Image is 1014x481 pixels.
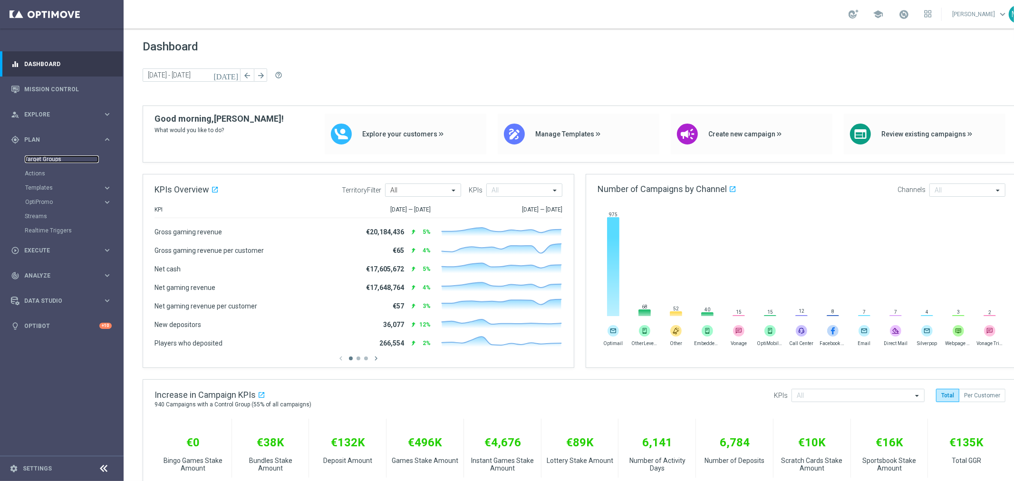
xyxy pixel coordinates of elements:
i: keyboard_arrow_right [103,135,112,144]
div: Streams [25,209,123,223]
i: keyboard_arrow_right [103,246,112,255]
span: keyboard_arrow_down [997,9,1008,19]
button: lightbulb Optibot +10 [10,322,112,330]
div: Templates [25,185,103,191]
button: equalizer Dashboard [10,60,112,68]
a: [PERSON_NAME]keyboard_arrow_down [951,7,1009,21]
button: Data Studio keyboard_arrow_right [10,297,112,305]
i: settings [10,464,18,473]
button: Templates keyboard_arrow_right [25,184,112,192]
i: keyboard_arrow_right [103,271,112,280]
div: Data Studio [11,297,103,305]
i: keyboard_arrow_right [103,110,112,119]
span: OptiPromo [25,199,93,205]
div: Execute [11,246,103,255]
div: OptiPromo [25,195,123,209]
span: Plan [24,137,103,143]
span: Data Studio [24,298,103,304]
button: gps_fixed Plan keyboard_arrow_right [10,136,112,144]
div: Plan [11,135,103,144]
div: Analyze [11,271,103,280]
a: Mission Control [24,77,112,102]
button: person_search Explore keyboard_arrow_right [10,111,112,118]
i: keyboard_arrow_right [103,198,112,207]
i: lightbulb [11,322,19,330]
div: Dashboard [11,51,112,77]
button: track_changes Analyze keyboard_arrow_right [10,272,112,279]
a: Realtime Triggers [25,227,99,234]
div: Optibot [11,313,112,338]
button: Mission Control [10,86,112,93]
div: Actions [25,166,123,181]
span: Templates [25,185,93,191]
div: Templates [25,181,123,195]
div: Realtime Triggers [25,223,123,238]
i: play_circle_outline [11,246,19,255]
a: Dashboard [24,51,112,77]
a: Target Groups [25,155,99,163]
span: school [873,9,883,19]
div: Target Groups [25,152,123,166]
span: Explore [24,112,103,117]
a: Actions [25,170,99,177]
div: OptiPromo [25,199,103,205]
i: gps_fixed [11,135,19,144]
div: +10 [99,323,112,329]
i: equalizer [11,60,19,68]
span: Execute [24,248,103,253]
a: Streams [25,212,99,220]
i: keyboard_arrow_right [103,296,112,305]
span: Analyze [24,273,103,279]
a: Settings [23,466,52,471]
a: Optibot [24,313,99,338]
i: person_search [11,110,19,119]
button: OptiPromo keyboard_arrow_right [25,198,112,206]
i: keyboard_arrow_right [103,183,112,192]
div: Explore [11,110,103,119]
div: Mission Control [11,77,112,102]
i: track_changes [11,271,19,280]
button: play_circle_outline Execute keyboard_arrow_right [10,247,112,254]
